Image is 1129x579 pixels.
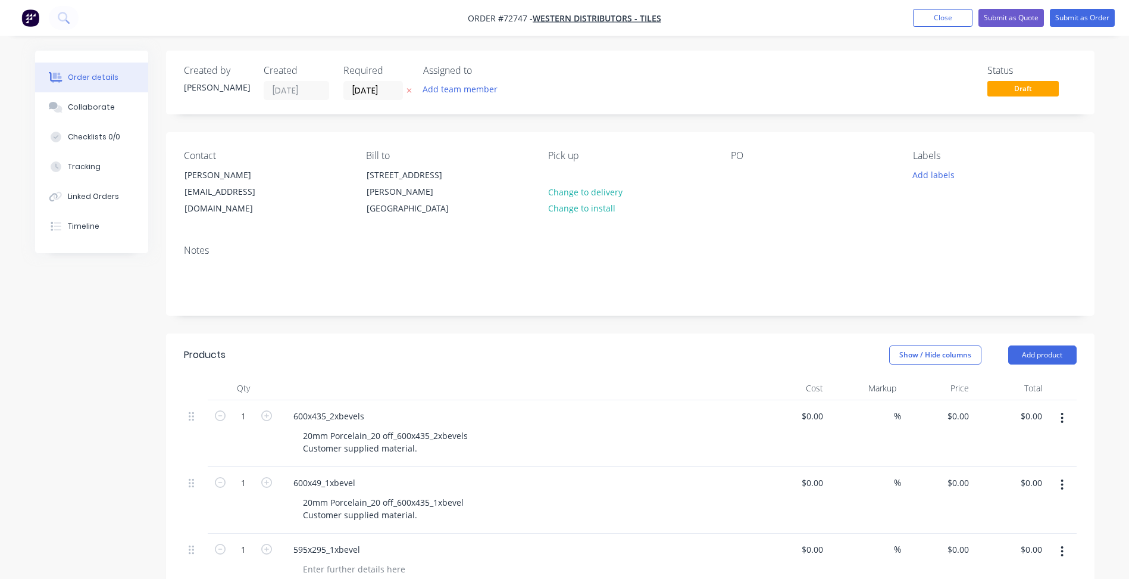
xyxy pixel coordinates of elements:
[293,494,473,524] div: 20mm Porcelain_20 off_600x435_1xbevel Customer supplied material.
[35,63,148,92] button: Order details
[974,376,1047,400] div: Total
[184,183,283,217] div: [EMAIL_ADDRESS][DOMAIN_NAME]
[828,376,901,400] div: Markup
[264,65,329,76] div: Created
[68,161,101,172] div: Tracking
[284,407,374,425] div: 600x435_2xbevels
[367,167,465,200] div: [STREET_ADDRESS][PERSON_NAME]
[356,166,476,217] div: [STREET_ADDRESS][PERSON_NAME][GEOGRAPHIC_DATA]
[416,81,503,97] button: Add team member
[533,13,661,24] a: Western Distributors - Tiles
[184,167,283,183] div: [PERSON_NAME]
[548,150,711,161] div: Pick up
[987,65,1077,76] div: Status
[423,81,504,97] button: Add team member
[889,345,981,365] button: Show / Hide columns
[755,376,828,400] div: Cost
[894,543,901,556] span: %
[284,541,370,558] div: 595x295_1xbevel
[901,376,974,400] div: Price
[68,102,115,113] div: Collaborate
[35,211,148,241] button: Timeline
[35,152,148,182] button: Tracking
[978,9,1044,27] button: Submit as Quote
[184,81,249,94] div: [PERSON_NAME]
[894,409,901,423] span: %
[68,221,99,232] div: Timeline
[68,132,120,142] div: Checklists 0/0
[174,166,293,217] div: [PERSON_NAME][EMAIL_ADDRESS][DOMAIN_NAME]
[208,376,279,400] div: Qty
[35,92,148,122] button: Collaborate
[894,476,901,490] span: %
[284,474,365,491] div: 600x49_1xbevel
[184,150,347,161] div: Contact
[906,166,961,182] button: Add labels
[423,65,542,76] div: Assigned to
[542,200,621,216] button: Change to install
[1008,345,1077,365] button: Add product
[68,191,119,202] div: Linked Orders
[184,348,226,362] div: Products
[68,72,118,83] div: Order details
[367,200,465,217] div: [GEOGRAPHIC_DATA]
[731,150,894,161] div: PO
[913,150,1076,161] div: Labels
[913,9,972,27] button: Close
[468,13,533,24] span: Order #72747 -
[1050,9,1115,27] button: Submit as Order
[987,81,1059,96] span: Draft
[343,65,409,76] div: Required
[35,182,148,211] button: Linked Orders
[184,245,1077,256] div: Notes
[21,9,39,27] img: Factory
[35,122,148,152] button: Checklists 0/0
[293,427,477,457] div: 20mm Porcelain_20 off_600x435_2xbevels Customer supplied material.
[366,150,529,161] div: Bill to
[184,65,249,76] div: Created by
[542,183,628,200] button: Change to delivery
